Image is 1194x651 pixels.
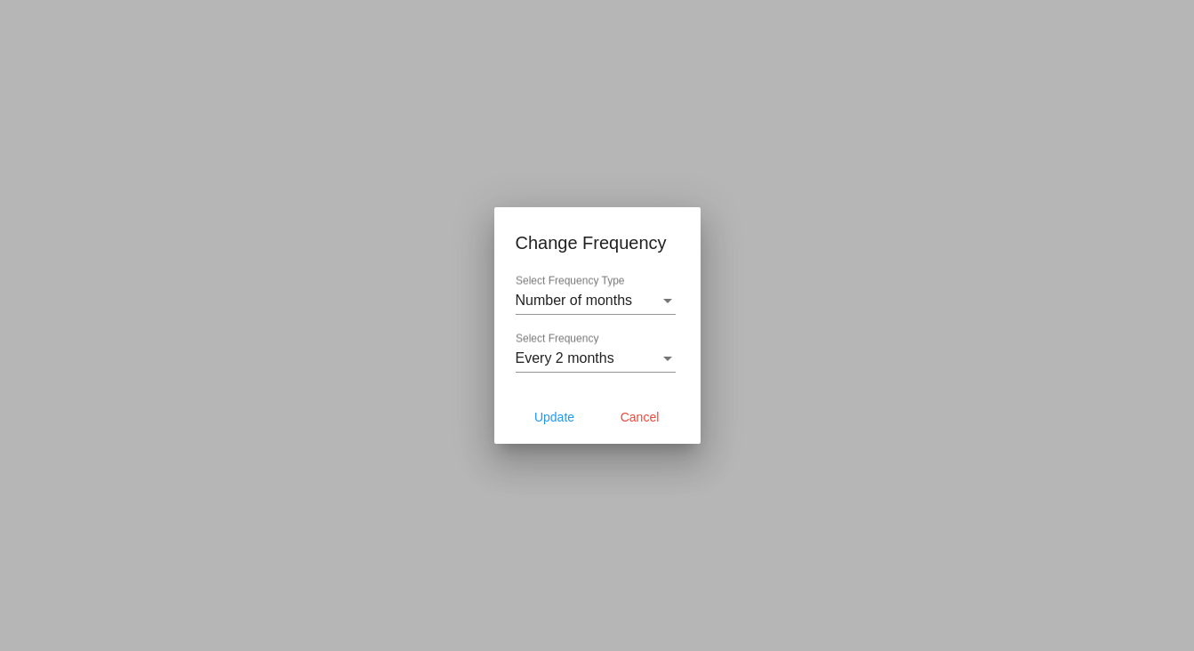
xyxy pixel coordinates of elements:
[516,293,633,308] span: Number of months
[516,350,676,366] mat-select: Select Frequency
[621,410,660,424] span: Cancel
[534,410,574,424] span: Update
[516,229,679,257] h1: Change Frequency
[516,293,676,309] mat-select: Select Frequency Type
[601,401,679,433] button: Cancel
[516,401,594,433] button: Update
[516,350,614,366] span: Every 2 months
